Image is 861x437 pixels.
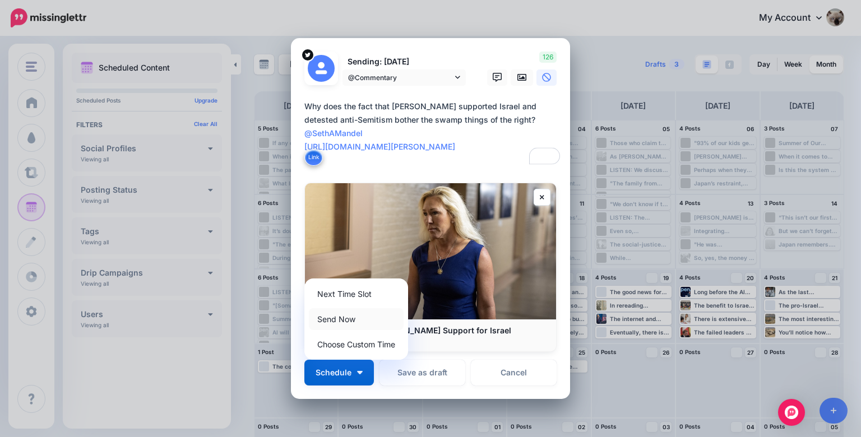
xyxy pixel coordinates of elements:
[304,360,374,385] button: Schedule
[309,333,404,355] a: Choose Custom Time
[316,369,351,376] span: Schedule
[304,149,323,166] button: Link
[304,100,562,154] div: Why does the fact that [PERSON_NAME] supported Israel and detested anti-Semitism bother the swamp...
[316,326,511,335] b: The Fight Over [PERSON_NAME] Support for Israel
[342,55,466,68] p: Sending: [DATE]
[357,371,363,374] img: arrow-down-white.png
[304,100,562,167] textarea: To enrich screen reader interactions, please activate Accessibility in Grammarly extension settings
[309,283,404,305] a: Next Time Slot
[379,360,465,385] button: Save as draft
[305,183,556,319] img: The Fight Over Charlie Kirk’s Support for Israel
[308,55,335,82] img: user_default_image.png
[471,360,557,385] a: Cancel
[348,72,452,83] span: @Commentary
[778,399,805,426] div: Open Intercom Messenger
[342,69,466,86] a: @Commentary
[539,52,557,63] span: 126
[304,278,408,360] div: Schedule
[309,308,404,330] a: Send Now
[316,336,545,346] p: [DOMAIN_NAME]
